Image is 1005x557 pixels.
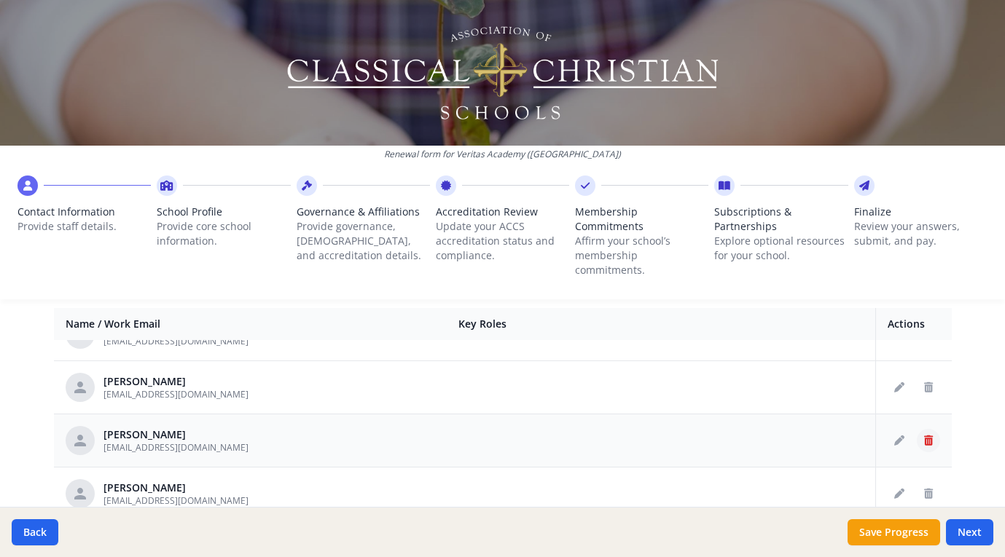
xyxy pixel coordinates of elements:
p: Provide staff details. [17,219,151,234]
p: Provide governance, [DEMOGRAPHIC_DATA], and accreditation details. [297,219,430,263]
th: Actions [875,308,952,341]
span: Membership Commitments [575,205,708,234]
span: [EMAIL_ADDRESS][DOMAIN_NAME] [103,441,249,454]
p: Provide core school information. [157,219,290,248]
p: Affirm your school’s membership commitments. [575,234,708,277]
div: [PERSON_NAME] [103,374,249,389]
span: [EMAIL_ADDRESS][DOMAIN_NAME] [103,388,249,400]
span: Finalize [854,205,988,219]
span: School Profile [157,205,290,219]
button: Edit staff [888,482,911,505]
span: Governance & Affiliations [297,205,430,219]
th: Name / Work Email [54,308,447,341]
span: [EMAIL_ADDRESS][DOMAIN_NAME] [103,494,249,507]
button: Edit staff [888,429,911,452]
th: Key Roles [447,308,875,341]
span: Contact Information [17,205,151,219]
button: Delete staff [917,376,940,399]
img: Logo [284,22,721,124]
button: Edit staff [888,376,911,399]
p: Review your answers, submit, and pay. [854,219,988,248]
button: Delete staff [917,482,940,505]
button: Next [946,519,993,545]
p: Update your ACCS accreditation status and compliance. [436,219,569,263]
span: [EMAIL_ADDRESS][DOMAIN_NAME] [103,335,249,347]
button: Delete staff [917,429,940,452]
button: Back [12,519,58,545]
div: [PERSON_NAME] [103,481,249,495]
div: [PERSON_NAME] [103,427,249,442]
p: Explore optional resources for your school. [714,234,848,263]
span: Subscriptions & Partnerships [714,205,848,234]
button: Save Progress [848,519,940,545]
span: Accreditation Review [436,205,569,219]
